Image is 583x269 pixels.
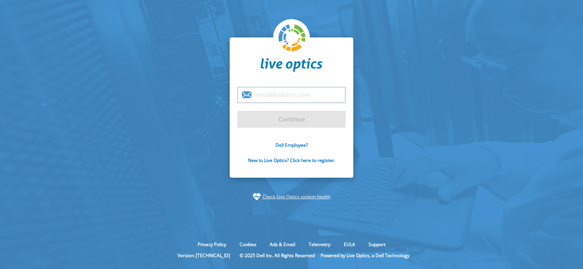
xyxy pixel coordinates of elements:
[303,241,336,248] a: Telemetry
[192,241,232,248] a: Privacy Policy
[237,87,346,103] input: email@address.com
[261,58,322,72] img: liveoptics-word.svg
[263,193,330,201] a: Check Live Optics system health
[275,142,308,148] a: Dell Employee?
[248,157,335,164] a: New to Live Optics? Click here to register.
[234,241,262,248] a: Cookies
[320,252,409,259] li: Powered by Live Optics, a Dell Technology
[363,241,391,248] a: Support
[236,252,319,259] li: © 2025 Dell Inc. All Rights Reserved
[279,24,306,52] img: liveoptics-logo.svg
[338,241,361,248] a: EULA
[253,193,261,201] img: status-check-icon.svg
[264,241,301,248] a: Ads & Email
[174,252,234,259] li: Version: [TECHNICAL_ID]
